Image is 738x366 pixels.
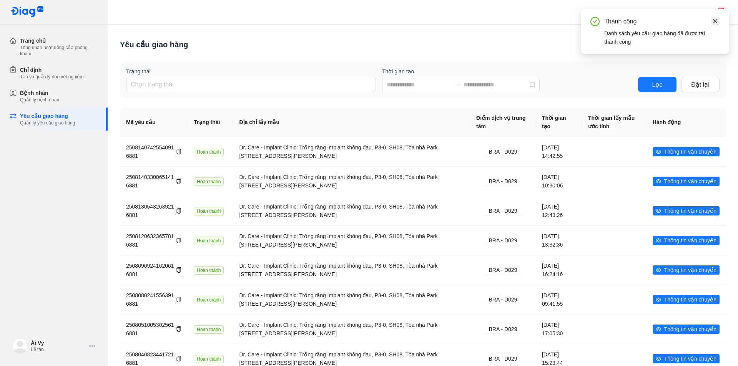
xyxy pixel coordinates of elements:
[20,97,59,103] div: Quản lý bệnh nhân
[536,108,582,137] th: Thời gian tạo
[126,143,181,160] div: 25081407425540916881
[194,177,224,186] span: Hoàn thành
[656,297,661,302] span: eye
[656,149,661,154] span: eye
[126,232,181,249] div: 25081206323657816881
[31,340,86,346] div: Ái Vy
[638,77,676,92] button: Lọc
[664,266,716,274] span: Thông tin vận chuyển
[653,265,720,275] button: eyeThông tin vận chuyển
[590,17,600,26] span: check-circle
[536,166,582,196] td: [DATE] 10:30:06
[652,80,663,89] span: Lọc
[653,206,720,215] button: eyeThông tin vận chuyển
[176,267,181,273] span: copy
[454,81,460,88] span: swap-right
[653,295,720,304] button: eyeThông tin vận chuyển
[194,325,224,334] span: Hoàn thành
[656,326,661,332] span: eye
[536,225,582,255] td: [DATE] 13:32:36
[176,297,181,302] span: copy
[120,108,188,137] th: Mã yêu cầu
[656,356,661,361] span: eye
[713,18,718,24] span: close
[11,6,44,18] img: logo
[653,325,720,334] button: eyeThông tin vận chuyển
[604,17,720,26] div: Thành công
[176,326,181,332] span: copy
[656,238,661,243] span: eye
[664,207,716,215] span: Thông tin vận chuyển
[176,208,181,214] span: copy
[239,232,464,249] div: Dr. Care - Implant Clinic: Trồng răng Implant không đau, P3-0, SH08, Tòa nhà Park [STREET_ADDRESS...
[485,236,521,245] div: BRA - D029
[454,81,460,88] span: to
[239,202,464,219] div: Dr. Care - Implant Clinic: Trồng răng Implant không đau, P3-0, SH08, Tòa nhà Park [STREET_ADDRESS...
[653,354,720,363] button: eyeThông tin vận chuyển
[656,179,661,184] span: eye
[20,89,59,97] div: Bệnh nhân
[20,112,75,120] div: Yêu cầu giao hàng
[31,346,86,353] div: Lễ tân
[536,255,582,285] td: [DATE] 16:24:16
[126,321,181,338] div: 25080510053025616881
[239,321,464,338] div: Dr. Care - Implant Clinic: Trồng răng Implant không đau, P3-0, SH08, Tòa nhà Park [STREET_ADDRESS...
[582,108,647,137] th: Thời gian lấy mẫu ước tính
[239,143,464,160] div: Dr. Care - Implant Clinic: Trồng răng Implant không đau, P3-0, SH08, Tòa nhà Park [STREET_ADDRESS...
[647,108,726,137] th: Hành động
[239,173,464,190] div: Dr. Care - Implant Clinic: Trồng răng Implant không đau, P3-0, SH08, Tòa nhà Park [STREET_ADDRESS...
[20,120,75,126] div: Quản lý yêu cầu giao hàng
[194,355,224,363] span: Hoàn thành
[653,236,720,245] button: eyeThông tin vận chuyển
[20,74,83,80] div: Tạo và quản lý đơn xét nghiệm
[485,295,521,304] div: BRA - D029
[664,354,716,363] span: Thông tin vận chuyển
[536,285,582,314] td: [DATE] 09:41:55
[536,137,582,166] td: [DATE] 14:42:55
[485,177,521,186] div: BRA - D029
[20,45,98,57] div: Tổng quan hoạt động của phòng khám
[656,208,661,214] span: eye
[382,68,632,75] label: Thời gian tạo
[664,325,716,333] span: Thông tin vận chuyển
[176,356,181,361] span: copy
[126,291,181,308] div: 25080802415563916881
[536,196,582,225] td: [DATE] 12:43:26
[664,147,716,156] span: Thông tin vận chuyển
[194,207,224,215] span: Hoàn thành
[239,262,464,278] div: Dr. Care - Implant Clinic: Trồng răng Implant không đau, P3-0, SH08, Tòa nhà Park [STREET_ADDRESS...
[536,314,582,344] td: [DATE] 17:05:30
[194,296,224,304] span: Hoàn thành
[126,202,181,219] div: 25081305432639216881
[664,236,716,245] span: Thông tin vận chuyển
[485,266,521,275] div: BRA - D029
[126,262,181,278] div: 25080909241620616881
[188,108,233,137] th: Trạng thái
[664,177,716,185] span: Thông tin vận chuyển
[126,173,181,190] div: 25081403300651416881
[485,147,521,156] div: BRA - D029
[656,267,661,273] span: eye
[681,77,720,92] button: Đặt lại
[470,108,536,137] th: Điểm dịch vụ trung tâm
[718,7,725,13] span: 92
[653,147,720,156] button: eyeThông tin vận chuyển
[126,68,376,75] label: Trạng thái
[691,80,710,89] span: Đặt lại
[176,179,181,184] span: copy
[239,291,464,308] div: Dr. Care - Implant Clinic: Trồng răng Implant không đau, P3-0, SH08, Tòa nhà Park [STREET_ADDRESS...
[176,149,181,154] span: copy
[233,108,470,137] th: Địa chỉ lấy mẫu
[653,177,720,186] button: eyeThông tin vận chuyển
[194,148,224,156] span: Hoàn thành
[485,207,521,215] div: BRA - D029
[664,295,716,304] span: Thông tin vận chuyển
[194,266,224,275] span: Hoàn thành
[120,39,188,50] div: Yêu cầu giao hàng
[194,237,224,245] span: Hoàn thành
[485,325,521,334] div: BRA - D029
[604,29,720,46] div: Danh sách yêu cầu giao hàng đã được tải thành công
[485,354,521,363] div: BRA - D029
[176,238,181,243] span: copy
[20,66,83,74] div: Chỉ định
